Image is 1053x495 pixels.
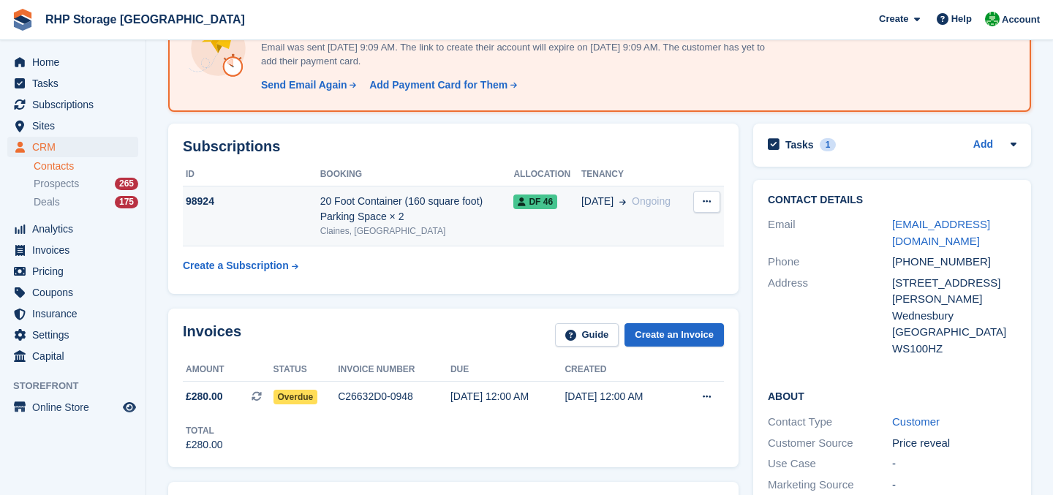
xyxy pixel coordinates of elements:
[892,275,1016,308] div: [STREET_ADDRESS][PERSON_NAME]
[785,138,814,151] h2: Tasks
[951,12,972,26] span: Help
[32,240,120,260] span: Invoices
[768,456,892,472] div: Use Case
[32,73,120,94] span: Tasks
[320,194,514,224] div: 20 Foot Container (160 square foot) Parking Space × 2
[7,303,138,324] a: menu
[369,78,507,93] div: Add Payment Card for Them
[513,163,581,186] th: Allocation
[186,424,223,437] div: Total
[32,282,120,303] span: Coupons
[892,456,1016,472] div: -
[892,415,940,428] a: Customer
[892,324,1016,341] div: [GEOGRAPHIC_DATA]
[183,323,241,347] h2: Invoices
[34,159,138,173] a: Contacts
[892,477,1016,494] div: -
[273,358,339,382] th: Status
[7,219,138,239] a: menu
[186,389,223,404] span: £280.00
[32,261,120,281] span: Pricing
[892,341,1016,358] div: WS100HZ
[183,138,724,155] h2: Subscriptions
[7,346,138,366] a: menu
[39,7,251,31] a: RHP Storage [GEOGRAPHIC_DATA]
[115,196,138,208] div: 175
[7,137,138,157] a: menu
[34,195,60,209] span: Deals
[513,194,557,209] span: DF 46
[7,73,138,94] a: menu
[13,379,146,393] span: Storefront
[34,194,138,210] a: Deals 175
[768,194,1016,206] h2: Contact Details
[255,40,767,69] p: Email was sent [DATE] 9:09 AM. The link to create their account will expire on [DATE] 9:09 AM. Th...
[273,390,318,404] span: Overdue
[12,9,34,31] img: stora-icon-8386f47178a22dfd0bd8f6a31ec36ba5ce8667c1dd55bd0f319d3a0aa187defe.svg
[768,435,892,452] div: Customer Source
[7,325,138,345] a: menu
[32,137,120,157] span: CRM
[768,414,892,431] div: Contact Type
[187,18,249,80] img: add-payment-card-4dbda4983b697a7845d177d07a5d71e8a16f1ec00487972de202a45f1e8132f5.svg
[7,116,138,136] a: menu
[261,78,347,93] div: Send Email Again
[985,12,1000,26] img: Rod
[7,282,138,303] a: menu
[450,358,565,382] th: Due
[565,358,679,382] th: Created
[320,224,514,238] div: Claines, [GEOGRAPHIC_DATA]
[768,477,892,494] div: Marketing Source
[768,216,892,249] div: Email
[632,195,671,207] span: Ongoing
[32,303,120,324] span: Insurance
[7,240,138,260] a: menu
[973,137,993,154] a: Add
[121,398,138,416] a: Preview store
[450,389,565,404] div: [DATE] 12:00 AM
[7,52,138,72] a: menu
[768,275,892,358] div: Address
[892,435,1016,452] div: Price reveal
[34,177,79,191] span: Prospects
[183,194,320,209] div: 98924
[320,163,514,186] th: Booking
[183,252,298,279] a: Create a Subscription
[32,116,120,136] span: Sites
[892,308,1016,325] div: Wednesbury
[555,323,619,347] a: Guide
[581,194,614,209] span: [DATE]
[624,323,724,347] a: Create an Invoice
[32,325,120,345] span: Settings
[32,94,120,115] span: Subscriptions
[183,258,289,273] div: Create a Subscription
[186,437,223,453] div: £280.00
[565,389,679,404] div: [DATE] 12:00 AM
[768,254,892,271] div: Phone
[32,52,120,72] span: Home
[7,94,138,115] a: menu
[183,163,320,186] th: ID
[892,218,990,247] a: [EMAIL_ADDRESS][DOMAIN_NAME]
[338,358,450,382] th: Invoice number
[768,388,1016,403] h2: About
[581,163,687,186] th: Tenancy
[7,261,138,281] a: menu
[115,178,138,190] div: 265
[892,254,1016,271] div: [PHONE_NUMBER]
[32,397,120,417] span: Online Store
[820,138,837,151] div: 1
[183,358,273,382] th: Amount
[32,219,120,239] span: Analytics
[1002,12,1040,27] span: Account
[34,176,138,192] a: Prospects 265
[879,12,908,26] span: Create
[363,78,518,93] a: Add Payment Card for Them
[338,389,450,404] div: C26632D0-0948
[7,397,138,417] a: menu
[32,346,120,366] span: Capital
